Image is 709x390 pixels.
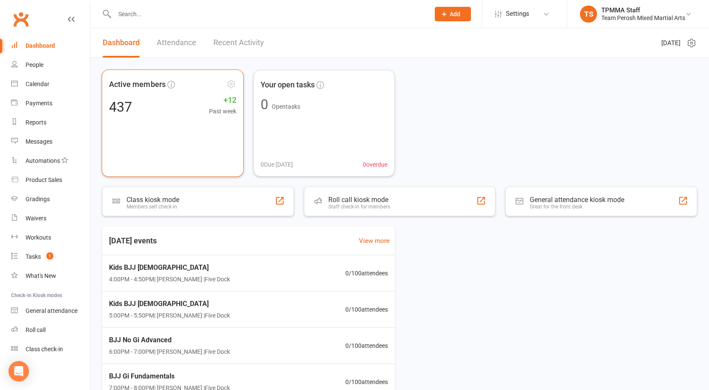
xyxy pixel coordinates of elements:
[26,346,63,352] div: Class check-in
[345,269,388,278] span: 0 / 100 attendees
[580,6,597,23] div: TS
[46,252,53,260] span: 1
[11,55,90,75] a: People
[26,81,49,87] div: Calendar
[109,298,230,309] span: Kids BJJ [DEMOGRAPHIC_DATA]
[359,236,390,246] a: View more
[109,100,132,113] div: 437
[10,9,32,30] a: Clubworx
[109,335,230,346] span: BJJ No Gi Advanced
[11,301,90,321] a: General attendance kiosk mode
[109,262,230,273] span: Kids BJJ [DEMOGRAPHIC_DATA]
[9,361,29,381] div: Open Intercom Messenger
[272,103,300,110] span: Open tasks
[102,233,164,248] h3: [DATE] events
[328,204,390,210] div: Staff check-in for members
[209,106,236,116] span: Past week
[26,234,51,241] div: Workouts
[435,7,471,21] button: Add
[109,274,230,284] span: 4:00PM - 4:50PM | [PERSON_NAME] | Five Dock
[601,14,685,22] div: Team Perosh Mixed Martial Arts
[109,371,230,382] span: BJJ Gi Fundamentals
[26,215,46,222] div: Waivers
[26,61,43,68] div: People
[26,157,60,164] div: Automations
[26,138,52,145] div: Messages
[126,204,179,210] div: Members self check-in
[112,8,424,20] input: Search...
[11,228,90,247] a: Workouts
[26,42,55,49] div: Dashboard
[26,307,78,314] div: General attendance
[26,176,62,183] div: Product Sales
[530,204,624,210] div: Great for the front desk
[601,6,685,14] div: TPMMA Staff
[11,321,90,340] a: Roll call
[261,160,293,169] span: 0 Due [DATE]
[11,247,90,266] a: Tasks 1
[26,326,46,333] div: Roll call
[26,196,50,202] div: Gradings
[345,377,388,387] span: 0 / 100 attendees
[26,100,52,107] div: Payments
[661,38,680,48] span: [DATE]
[345,341,388,350] span: 0 / 100 attendees
[11,36,90,55] a: Dashboard
[26,253,41,260] div: Tasks
[209,94,236,106] span: +12
[530,196,624,204] div: General attendance kiosk mode
[126,196,179,204] div: Class kiosk mode
[11,190,90,209] a: Gradings
[506,4,529,23] span: Settings
[109,311,230,320] span: 5:00PM - 5:50PM | [PERSON_NAME] | Five Dock
[11,340,90,359] a: Class kiosk mode
[261,98,268,111] div: 0
[345,305,388,314] span: 0 / 100 attendees
[11,266,90,286] a: What's New
[11,132,90,151] a: Messages
[11,75,90,94] a: Calendar
[328,196,390,204] div: Roll call kiosk mode
[26,272,56,279] div: What's New
[213,28,264,58] a: Recent Activity
[363,160,388,169] span: 0 overdue
[450,11,460,17] span: Add
[109,78,166,91] span: Active members
[109,347,230,356] span: 6:00PM - 7:00PM | [PERSON_NAME] | Five Dock
[103,28,140,58] a: Dashboard
[11,151,90,170] a: Automations
[11,209,90,228] a: Waivers
[261,79,315,91] span: Your open tasks
[11,113,90,132] a: Reports
[26,119,46,126] div: Reports
[11,94,90,113] a: Payments
[11,170,90,190] a: Product Sales
[157,28,196,58] a: Attendance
